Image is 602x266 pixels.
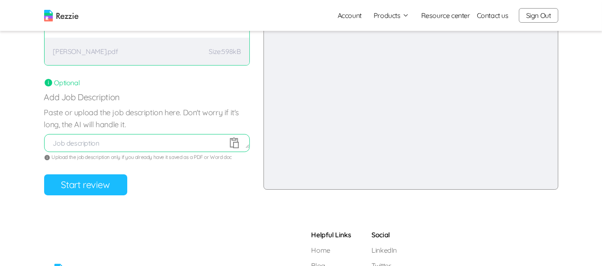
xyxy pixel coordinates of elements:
a: Home [311,245,351,255]
label: Paste or upload the job description here. Don't worry if it's long, the AI will handle it. [44,107,250,131]
a: LinkedIn [371,245,403,255]
a: Contact us [477,10,509,21]
p: Add Job Description [44,91,250,103]
h5: Social [371,230,403,240]
h5: Helpful Links [311,230,351,240]
div: Optional [44,78,250,88]
p: Size: 598kB [209,46,240,57]
img: logo [44,10,78,21]
a: Account [331,7,368,24]
button: Start review [44,174,127,195]
p: [PERSON_NAME].pdf [53,46,118,57]
a: Resource center [421,10,470,21]
button: Products [374,10,409,21]
div: Upload the job description only if you already have it saved as a PDF or Word doc [44,154,250,161]
button: Sign Out [519,8,558,23]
